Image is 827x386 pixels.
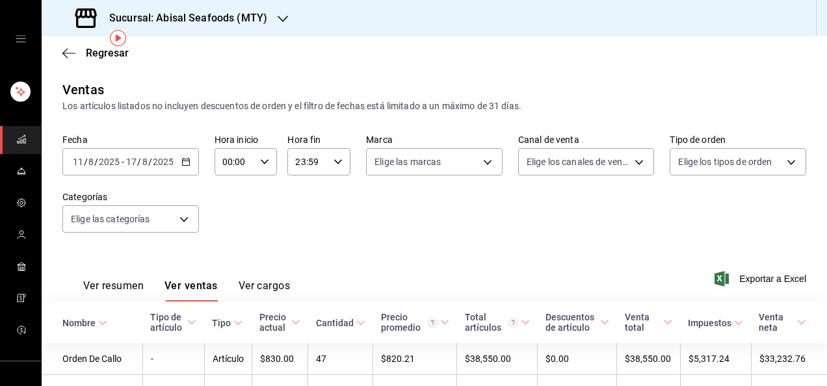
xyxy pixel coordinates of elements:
div: Venta total [625,312,661,333]
td: $0.00 [538,343,617,375]
span: / [137,157,141,167]
div: Tipo [212,318,231,328]
span: Elige las marcas [374,155,441,168]
span: Total artículos [465,312,530,333]
span: Venta total [625,312,672,333]
input: -- [125,157,137,167]
div: Venta neta [759,312,794,333]
td: $33,232.76 [751,343,827,375]
td: $820.21 [373,343,457,375]
span: Venta neta [759,312,806,333]
span: Cantidad [316,318,365,328]
span: Regresar [86,47,129,59]
label: Hora inicio [215,135,278,144]
span: Nombre [62,318,107,328]
td: $38,550.00 [457,343,538,375]
div: Nombre [62,318,96,328]
div: Total artículos [465,312,518,333]
div: Cantidad [316,318,354,328]
td: 47 [308,343,373,375]
label: Tipo de orden [670,135,806,144]
td: $38,550.00 [617,343,680,375]
div: Los artículos listados no incluyen descuentos de orden y el filtro de fechas está limitado a un m... [62,99,806,113]
h3: Sucursal: Abisal Seafoods (MTY) [99,10,267,26]
span: Impuestos [688,318,743,328]
div: Precio promedio [381,312,438,333]
label: Marca [366,135,503,144]
span: - [122,157,124,167]
button: Ver cargos [239,279,291,302]
label: Hora fin [287,135,350,144]
img: Tooltip marker [110,30,126,46]
div: navigation tabs [83,279,290,302]
span: Elige los tipos de orden [678,155,772,168]
svg: Precio promedio = Total artículos / cantidad [428,318,438,328]
td: - [142,343,204,375]
div: Precio actual [259,312,288,333]
label: Fecha [62,135,199,144]
button: Ver ventas [164,279,218,302]
input: -- [142,157,148,167]
button: open drawer [16,34,26,44]
span: / [148,157,152,167]
span: / [94,157,98,167]
input: -- [88,157,94,167]
span: Precio actual [259,312,300,333]
button: Ver resumen [83,279,144,302]
label: Canal de venta [518,135,655,144]
span: Tipo de artículo [150,312,196,333]
button: Regresar [62,47,129,59]
td: Orden De Callo [42,343,142,375]
span: Tipo [212,318,243,328]
div: Tipo de artículo [150,312,185,333]
button: Exportar a Excel [717,271,806,287]
td: Artículo [204,343,252,375]
input: ---- [152,157,174,167]
span: / [84,157,88,167]
span: Elige las categorías [71,212,150,225]
span: Descuentos de artículo [545,312,609,333]
input: -- [72,157,84,167]
td: $830.00 [252,343,308,375]
input: ---- [98,157,120,167]
td: $5,317.24 [680,343,751,375]
svg: El total artículos considera cambios de precios en los artículos así como costos adicionales por ... [508,318,518,328]
div: Ventas [62,80,104,99]
div: Descuentos de artículo [545,312,597,333]
div: Impuestos [688,318,731,328]
span: Elige los canales de venta [527,155,631,168]
span: Precio promedio [381,312,449,333]
label: Categorías [62,192,199,201]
